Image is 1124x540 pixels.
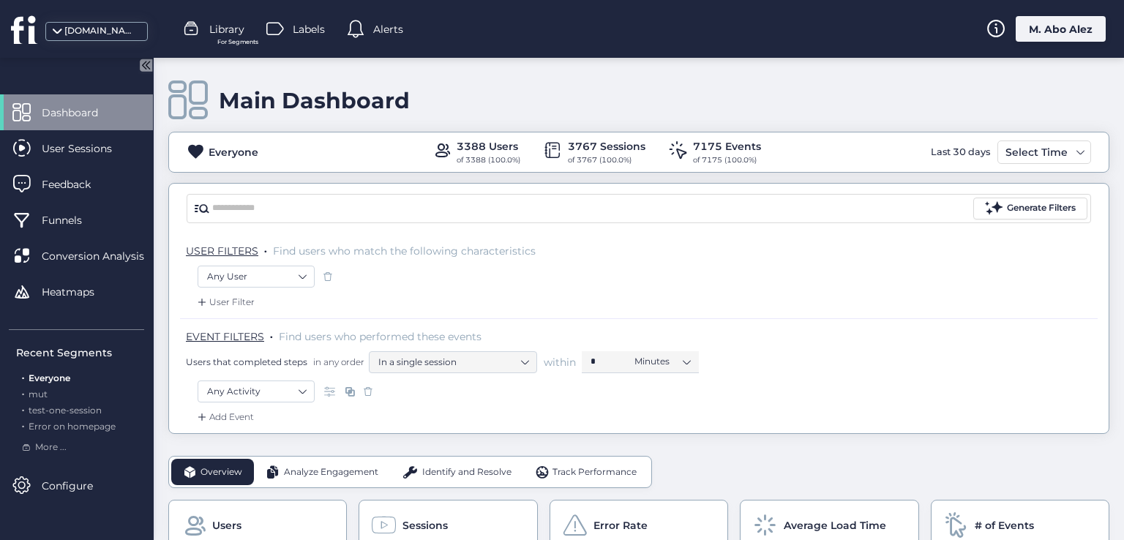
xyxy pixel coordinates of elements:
[927,140,994,164] div: Last 30 days
[16,345,144,361] div: Recent Segments
[270,327,273,342] span: .
[273,244,536,258] span: Find users who match the following characteristics
[186,330,264,343] span: EVENT FILTERS
[64,24,138,38] div: [DOMAIN_NAME]
[593,517,648,533] span: Error Rate
[457,138,520,154] div: 3388 Users
[195,295,255,310] div: User Filter
[29,389,48,400] span: mut
[1002,143,1071,161] div: Select Time
[207,266,305,288] nz-select-item: Any User
[264,241,267,256] span: .
[195,410,254,424] div: Add Event
[212,517,241,533] span: Users
[219,87,410,114] div: Main Dashboard
[1016,16,1106,42] div: M. Abo Alez
[186,356,307,368] span: Users that completed steps
[544,355,576,370] span: within
[42,140,134,157] span: User Sessions
[378,351,528,373] nz-select-item: In a single session
[279,330,482,343] span: Find users who performed these events
[422,465,512,479] span: Identify and Resolve
[42,176,113,192] span: Feedback
[209,144,258,160] div: Everyone
[201,465,242,479] span: Overview
[186,244,258,258] span: USER FILTERS
[42,212,104,228] span: Funnels
[568,154,645,166] div: of 3767 (100.0%)
[42,284,116,300] span: Heatmaps
[293,21,325,37] span: Labels
[42,248,166,264] span: Conversion Analysis
[22,402,24,416] span: .
[42,105,120,121] span: Dashboard
[29,421,116,432] span: Error on homepage
[22,418,24,432] span: .
[22,370,24,383] span: .
[310,356,364,368] span: in any order
[568,138,645,154] div: 3767 Sessions
[457,154,520,166] div: of 3388 (100.0%)
[975,517,1034,533] span: # of Events
[973,198,1087,220] button: Generate Filters
[29,372,70,383] span: Everyone
[35,440,67,454] span: More ...
[552,465,637,479] span: Track Performance
[42,478,115,494] span: Configure
[1007,201,1076,215] div: Generate Filters
[373,21,403,37] span: Alerts
[402,517,448,533] span: Sessions
[693,154,761,166] div: of 7175 (100.0%)
[217,37,258,47] span: For Segments
[209,21,244,37] span: Library
[693,138,761,154] div: 7175 Events
[22,386,24,400] span: .
[29,405,102,416] span: test-one-session
[207,380,305,402] nz-select-item: Any Activity
[784,517,886,533] span: Average Load Time
[634,350,690,372] nz-select-item: Minutes
[284,465,378,479] span: Analyze Engagement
